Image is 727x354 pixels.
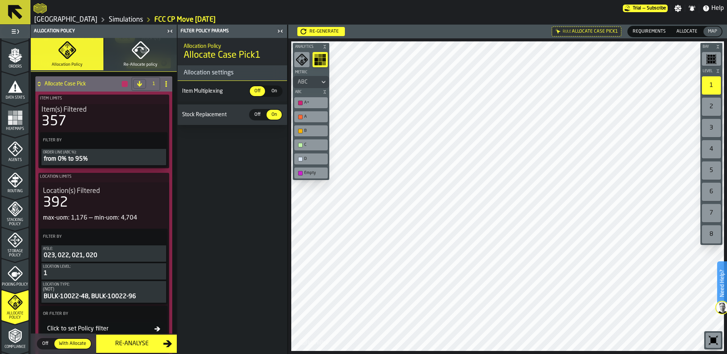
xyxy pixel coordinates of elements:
div: stat-Item(s) Filtered [38,104,169,131]
div: PolicyFilterItem-Location level [41,263,166,280]
span: Analytics [294,45,321,49]
div: thumb [267,86,282,96]
label: Filter By [41,136,152,144]
li: menu Storage Policy [2,228,29,258]
div: Location Type: [43,283,165,287]
li: menu Picking Policy [2,259,29,289]
label: Item Limits [38,95,169,103]
div: Empty [296,169,326,177]
label: button-toggle-Close me [165,27,175,36]
div: stat-Location(s) Filtered [40,185,168,224]
div: button-toolbar-undefined [700,96,722,117]
li: menu Stacking Policy [2,196,29,227]
span: Bay [701,45,714,49]
label: button-toggle-Close me [275,27,286,36]
span: Allocation settings [178,68,233,77]
div: Title [43,187,165,195]
div: 1 [702,76,721,95]
label: OR Filter By [41,310,152,318]
div: button-toolbar-undefined [293,51,311,69]
button: Location Type:(NOT)BULK-10022-48, BULK-10022-96 [41,281,166,303]
div: Re-Analyse [101,339,163,348]
div: button-toolbar-undefined [700,117,722,139]
span: Allocate Case Pick1 [184,49,261,62]
div: 357 [41,114,67,129]
a: logo-header [33,2,47,15]
div: Order Line (ABC %): [43,150,165,155]
div: 1 [43,269,165,278]
label: button-switch-multi-On [266,85,283,97]
div: 6 [702,183,721,201]
span: Metric [294,70,329,74]
label: Location Limits [38,173,169,181]
div: C [296,141,326,149]
div: button-toolbar-undefined [293,96,329,110]
span: ABC [294,90,321,94]
div: 392 [43,195,68,210]
div: button-toolbar-undefined [700,224,722,245]
a: link-to-/wh/i/b8e8645a-5c77-43f4-8135-27e3a4d97801/pricing/ [623,5,668,12]
div: (NOT) [43,287,165,292]
label: button-toggle-Settings [671,5,685,12]
div: button-toolbar-undefined [700,202,722,224]
div: button-toolbar-undefined [293,138,329,152]
span: Allocate [673,28,700,35]
span: Subscribe [647,6,666,11]
div: button-toolbar-undefined [293,110,329,124]
div: Title [41,106,166,114]
div: PolicyFilterItem-Location Type [41,281,166,303]
button: button- [293,43,329,51]
li: menu Compliance [2,321,29,351]
div: button-toolbar-undefined [293,124,329,138]
label: button-switch-multi-Requirements [627,26,671,37]
a: link-to-/wh/i/b8e8645a-5c77-43f4-8135-27e3a4d97801 [34,16,97,24]
label: button-switch-multi-Allocate [671,26,703,37]
span: Routing [2,189,29,193]
label: button-switch-multi-With Allocate [54,338,92,349]
div: thumb [250,86,265,96]
button: button-Re-generate [297,27,345,36]
div: button-toolbar-undefined [293,152,329,166]
li: menu Data Stats [2,72,29,102]
div: 2 [702,98,721,116]
a: link-to-/wh/i/b8e8645a-5c77-43f4-8135-27e3a4d97801 [109,16,143,24]
div: A [304,114,325,119]
span: Stacking Policy [2,218,29,226]
div: 3 [702,119,721,137]
span: Off [251,111,263,118]
li: menu Items [2,9,29,40]
button: Location level:1 [41,263,166,280]
button: button-Re-Analyse [96,335,177,353]
div: A [296,113,326,121]
div: 8 [702,225,721,243]
div: thumb [267,110,282,120]
li: menu Agents [2,134,29,164]
span: Item Multiplexing [181,88,249,94]
span: Picking Policy [2,283,29,287]
li: menu Allocate Policy [2,290,29,320]
div: Hide filter [555,28,561,35]
button: button- [700,67,722,75]
a: logo-header [293,334,336,349]
div: A+ [296,99,326,107]
div: thumb [54,339,91,349]
h3: title-section-Allocation settings [178,65,287,81]
header: Filter Policy Params [178,25,287,38]
div: D [304,156,325,161]
span: On [268,88,280,95]
span: Allocate Case Pick1 [572,29,618,34]
div: 4 [702,140,721,158]
div: 7 [702,204,721,222]
div: B [296,127,326,135]
div: thumb [38,339,53,349]
div: B [304,128,325,133]
div: D [296,155,326,163]
div: Location level: [43,265,165,269]
h2: Sub Title [184,42,281,49]
span: Storage Policy [2,249,29,258]
label: button-toggle-Help [699,4,727,13]
label: Filter By [41,233,152,241]
li: menu Heatmaps [2,103,29,133]
div: Filter Policy Params [179,28,275,34]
